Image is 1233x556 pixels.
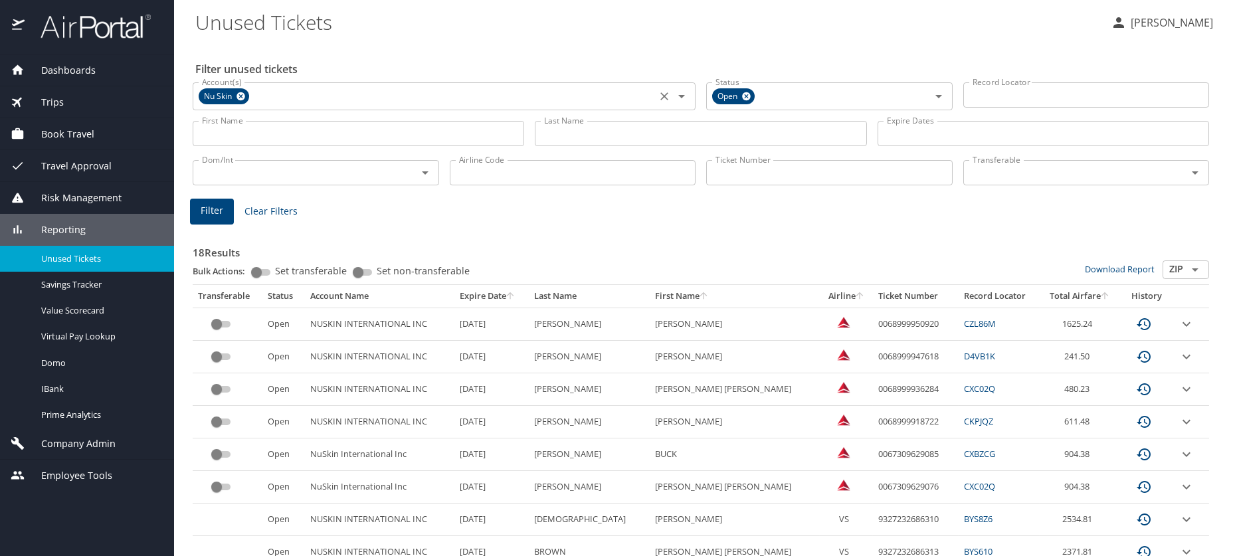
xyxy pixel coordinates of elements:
p: [PERSON_NAME] [1127,15,1213,31]
span: Virtual Pay Lookup [41,330,158,343]
a: BYS8Z6 [964,513,993,525]
td: 0067309629085 [873,438,959,471]
th: Airline [820,285,873,308]
span: Dashboards [25,63,96,78]
td: 0068999918722 [873,406,959,438]
button: Open [1186,163,1204,182]
img: Delta Airlines [837,348,850,361]
td: 904.38 [1040,438,1119,471]
th: Total Airfare [1040,285,1119,308]
a: Download Report [1085,263,1155,275]
img: Delta Airlines [837,446,850,459]
td: [PERSON_NAME] [650,308,820,340]
td: 0067309629076 [873,471,959,504]
td: 2534.81 [1040,504,1119,536]
span: VS [839,513,849,525]
td: [PERSON_NAME] [529,341,650,373]
td: [PERSON_NAME] [529,406,650,438]
img: airportal-logo.png [26,13,151,39]
th: Account Name [305,285,454,308]
td: [PERSON_NAME] [529,308,650,340]
td: NuSkin International Inc [305,471,454,504]
div: Transferable [198,290,257,302]
th: Record Locator [959,285,1040,308]
td: 611.48 [1040,406,1119,438]
td: [PERSON_NAME] [529,471,650,504]
span: Nu Skin [199,90,240,104]
a: CKPJQZ [964,415,993,427]
button: Clear [655,87,674,106]
td: [PERSON_NAME] [650,341,820,373]
span: Unused Tickets [41,252,158,265]
h3: 18 Results [193,237,1209,260]
th: Last Name [529,285,650,308]
span: Book Travel [25,127,94,141]
td: NUSKIN INTERNATIONAL INC [305,406,454,438]
td: 0068999950920 [873,308,959,340]
th: Ticket Number [873,285,959,308]
span: Travel Approval [25,159,112,173]
span: Value Scorecard [41,304,158,317]
span: Trips [25,95,64,110]
td: 480.23 [1040,373,1119,406]
td: [DATE] [454,504,529,536]
button: sort [506,292,516,301]
button: expand row [1179,349,1194,365]
td: 0068999947618 [873,341,959,373]
td: BUCK [650,438,820,471]
img: Delta Airlines [837,316,850,329]
button: expand row [1179,511,1194,527]
div: Open [712,88,755,104]
img: Delta Airlines [837,478,850,492]
h2: Filter unused tickets [195,58,1212,80]
span: Reporting [25,223,86,237]
button: Filter [190,199,234,225]
a: CZL86M [964,318,996,329]
td: [DATE] [454,308,529,340]
span: Filter [201,203,223,219]
span: Employee Tools [25,468,112,483]
th: Expire Date [454,285,529,308]
button: expand row [1179,381,1194,397]
td: [PERSON_NAME] [650,406,820,438]
td: 904.38 [1040,471,1119,504]
td: [PERSON_NAME] [650,504,820,536]
button: Clear Filters [239,199,303,224]
td: [DATE] [454,406,529,438]
td: [PERSON_NAME] [PERSON_NAME] [650,373,820,406]
img: Delta Airlines [837,413,850,426]
td: NUSKIN INTERNATIONAL INC [305,308,454,340]
button: Open [416,163,434,182]
td: Open [262,341,305,373]
td: NUSKIN INTERNATIONAL INC [305,341,454,373]
button: expand row [1179,479,1194,495]
td: 9327232686310 [873,504,959,536]
a: D4VB1K [964,350,995,362]
a: CXC02Q [964,383,995,395]
span: Company Admin [25,436,116,451]
button: expand row [1179,446,1194,462]
div: Nu Skin [199,88,249,104]
th: Status [262,285,305,308]
button: sort [856,292,865,301]
td: 241.50 [1040,341,1119,373]
td: [DATE] [454,471,529,504]
td: NUSKIN INTERNATIONAL INC [305,504,454,536]
td: Open [262,504,305,536]
span: Open [712,90,745,104]
td: NUSKIN INTERNATIONAL INC [305,373,454,406]
span: Risk Management [25,191,122,205]
h1: Unused Tickets [195,1,1100,43]
img: Delta Airlines [837,381,850,394]
button: sort [1101,292,1110,301]
span: Set non-transferable [377,266,470,276]
button: Open [929,87,948,106]
span: Prime Analytics [41,409,158,421]
button: [PERSON_NAME] [1105,11,1218,35]
button: expand row [1179,316,1194,332]
th: First Name [650,285,820,308]
span: Clear Filters [244,203,298,220]
td: [DATE] [454,341,529,373]
td: [PERSON_NAME] [PERSON_NAME] [650,471,820,504]
button: sort [700,292,709,301]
